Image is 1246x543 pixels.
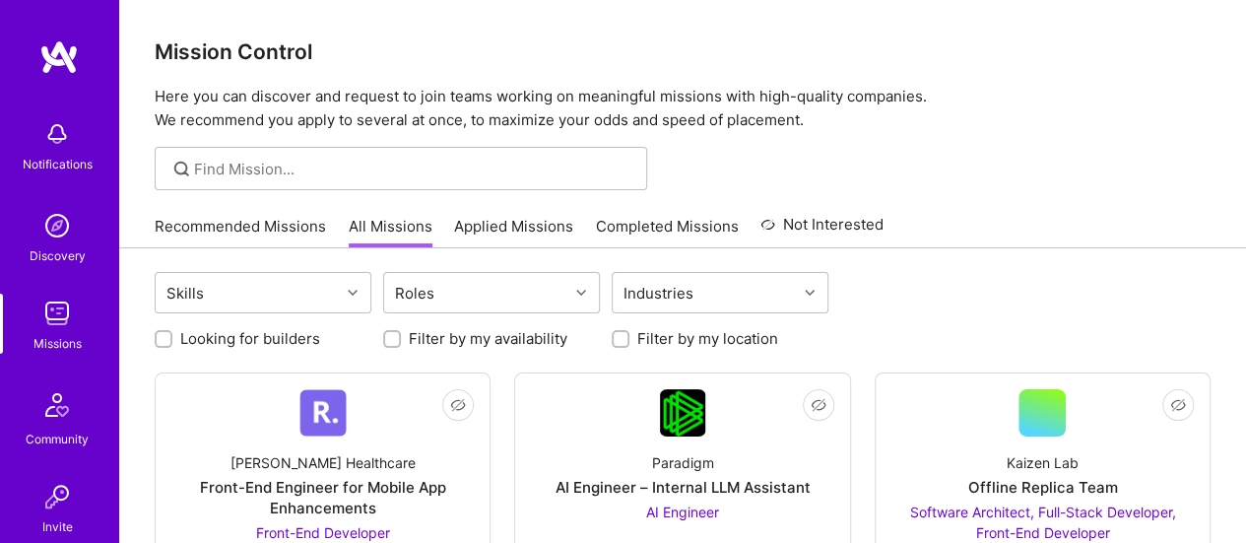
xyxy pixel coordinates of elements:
[390,279,439,307] div: Roles
[37,206,77,245] img: discovery
[171,477,474,518] div: Front-End Engineer for Mobile App Enhancements
[619,279,698,307] div: Industries
[409,328,567,349] label: Filter by my availability
[155,85,1211,132] p: Here you can discover and request to join teams working on meaningful missions with high-quality ...
[967,477,1117,498] div: Offline Replica Team
[37,477,77,516] img: Invite
[811,397,826,413] i: icon EyeClosed
[37,114,77,154] img: bell
[651,452,713,473] div: Paradigm
[37,294,77,333] img: teamwork
[646,504,719,520] span: AI Engineer
[256,524,390,541] span: Front-End Developer
[555,477,810,498] div: AI Engineer – Internal LLM Assistant
[42,516,73,537] div: Invite
[33,381,81,429] img: Community
[30,245,86,266] div: Discovery
[170,158,193,180] i: icon SearchGrey
[180,328,320,349] label: Looking for builders
[299,389,347,437] img: Company Logo
[230,452,416,473] div: [PERSON_NAME] Healthcare
[33,333,82,354] div: Missions
[760,213,884,248] a: Not Interested
[454,216,573,248] a: Applied Missions
[23,154,93,174] div: Notifications
[576,288,586,298] i: icon Chevron
[155,216,326,248] a: Recommended Missions
[194,159,632,179] input: Find Mission...
[349,216,432,248] a: All Missions
[39,39,79,75] img: logo
[155,39,1211,64] h3: Mission Control
[805,288,815,298] i: icon Chevron
[1007,452,1079,473] div: Kaizen Lab
[162,279,209,307] div: Skills
[26,429,89,449] div: Community
[660,389,706,437] img: Company Logo
[909,504,1175,541] span: Software Architect, Full-Stack Developer, Front-End Developer
[348,288,358,298] i: icon Chevron
[1170,397,1186,413] i: icon EyeClosed
[637,328,778,349] label: Filter by my location
[596,216,739,248] a: Completed Missions
[450,397,466,413] i: icon EyeClosed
